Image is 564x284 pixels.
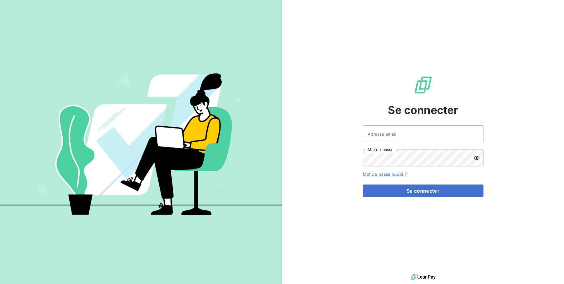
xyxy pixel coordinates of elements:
[413,75,433,95] img: Logo LeanPay
[363,172,407,177] a: Mot de passe oublié ?
[411,273,436,282] img: logo
[363,125,483,142] input: placeholder
[388,102,458,118] span: Se connecter
[363,185,483,197] button: Se connecter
